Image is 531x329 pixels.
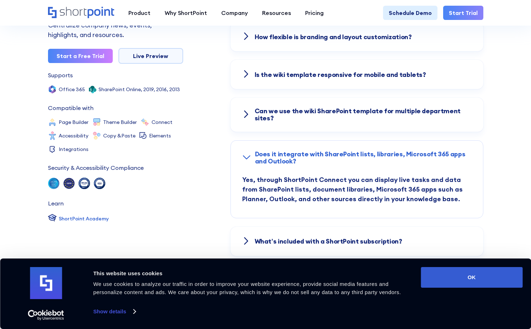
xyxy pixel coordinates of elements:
div: Security & Accessibility Compliance [48,165,144,171]
a: Schedule Demo [383,6,437,20]
div: Why ShortPoint [165,9,207,17]
a: Live Preview [118,48,183,64]
a: Usercentrics Cookiebot - opens in a new window [15,310,77,320]
div: Centralize company news, events, highlights, and resources. [48,20,183,40]
iframe: Chat Widget [403,246,531,329]
a: ShortPoint Academy [48,213,109,224]
a: Company [214,6,255,20]
div: Theme Builder [103,120,137,125]
div: Page Builder [59,120,89,125]
div: Copy &Paste [103,133,136,138]
div: Office 365 [59,87,85,92]
div: Company [221,9,248,17]
strong: What’s included with a ShortPoint subscription? [255,237,402,245]
a: Home [48,7,114,19]
strong: Does it integrate with SharePoint lists, libraries, Microsoft 365 apps and Outlook? [255,150,466,165]
strong: Yes, through ShortPoint Connect you can display live tasks and data from SharePoint lists, docume... [242,176,463,203]
a: Show details [93,306,135,317]
a: Pricing [298,6,331,20]
div: Supports [48,72,73,78]
strong: Is the wiki template responsive for mobile and tablets? [255,70,426,79]
div: Pricing [305,9,324,17]
div: SharePoint Online, 2019, 2016, 2013 [99,87,180,92]
div: This website uses cookies [93,269,413,278]
div: Connect [152,120,172,125]
a: Why ShortPoint [158,6,214,20]
div: Elements [149,133,171,138]
span: We use cookies to analyze our traffic in order to improve your website experience, provide social... [93,281,401,295]
button: OK [421,267,522,288]
div: Learn [48,200,64,206]
div: Integrations [59,147,89,152]
div: ShortPoint Academy [59,215,109,222]
img: logo [30,267,62,299]
a: Product [121,6,158,20]
a: Resources [255,6,298,20]
div: Compatible with [48,105,94,111]
strong: How flexible is branding and layout customization? [255,33,412,41]
div: Resources [262,9,291,17]
a: Start a Free Trial [48,49,113,63]
div: Accessibility [59,133,89,138]
strong: Can we use the wiki SharePoint template for multiple department sites? [255,107,461,122]
a: Start Trial [443,6,483,20]
div: Product [128,9,150,17]
img: soc 2 [48,178,59,189]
